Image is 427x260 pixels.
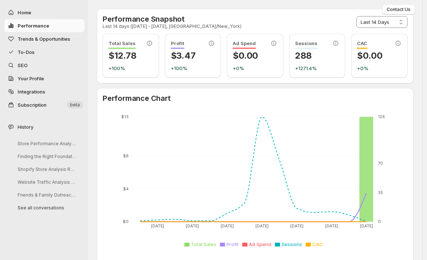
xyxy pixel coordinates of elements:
[378,114,385,119] tspan: 126
[4,45,84,59] button: To-Dos
[171,65,216,72] p: +100%
[4,98,84,111] button: Subscription
[295,50,340,62] p: 288
[18,49,34,55] span: To-Dos
[121,114,129,119] tspan: $13
[382,4,415,15] button: Contact Us
[255,223,269,228] tspan: [DATE]
[295,65,340,72] p: +1271.4%
[233,65,277,72] p: +0%
[103,23,242,29] p: Last 14 days ([DATE] - [DATE], [GEOGRAPHIC_DATA]/New_York)
[357,40,367,49] span: CAC
[378,190,383,195] tspan: 35
[18,76,44,81] span: Your Profile
[378,219,381,224] tspan: 0
[12,189,81,201] button: Friends & Family Outreach Spreadsheet Creation
[227,241,239,247] span: Profit
[108,65,153,72] p: +100%
[18,23,49,29] span: Performance
[108,50,153,62] p: $12.78
[18,36,70,42] span: Trends & Opportunities
[387,7,411,12] span: Contact Us
[18,123,33,131] span: History
[103,94,408,103] h2: Performance Chart
[12,176,81,188] button: Website Traffic Analysis Breakdown
[295,40,317,49] span: Sessions
[378,161,383,166] tspan: 70
[12,151,81,162] button: Finding the Right Foundation Match
[123,219,129,224] tspan: $0
[18,62,27,68] span: SEO
[18,10,31,15] span: Home
[249,241,271,247] span: Ad Spend
[12,202,81,213] button: See all conversations
[290,223,303,228] tspan: [DATE]
[103,15,242,23] h2: Performance Snapshot
[191,241,216,247] span: Total Sales
[123,186,129,191] tspan: $4
[281,241,302,247] span: Sessions
[151,223,164,228] tspan: [DATE]
[12,164,81,175] button: Shopify Store Analysis Request
[12,138,81,149] button: Store Performance Analysis and Recommendations
[312,241,323,247] span: CAC
[108,40,136,49] span: Total Sales
[357,65,402,72] p: +0%
[18,89,45,95] span: Integrations
[221,223,234,228] tspan: [DATE]
[4,6,84,19] button: Home
[186,223,199,228] tspan: [DATE]
[123,153,129,158] tspan: $8
[4,72,84,85] a: Your Profile
[4,85,84,98] a: Integrations
[357,50,402,62] p: $0.00
[325,223,338,228] tspan: [DATE]
[360,223,373,228] tspan: [DATE]
[171,50,216,62] p: $3.47
[4,32,84,45] button: Trends & Opportunities
[70,102,80,108] span: beta
[4,59,84,72] a: SEO
[4,19,84,32] button: Performance
[18,102,47,108] span: Subscription
[233,40,256,49] span: Ad Spend
[171,40,184,49] span: Profit
[233,50,277,62] p: $0.00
